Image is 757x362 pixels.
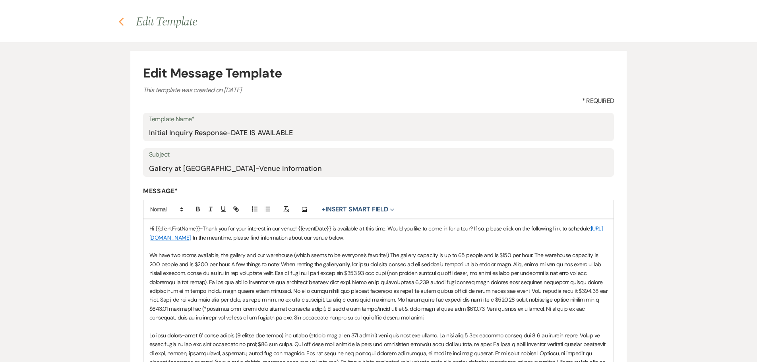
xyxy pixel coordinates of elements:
p: We have two rooms available, the gallery and our warehouse (which seems to be everyone’s favorite... [149,251,608,322]
label: Subject [149,149,608,161]
span: + [322,206,325,213]
h4: Edit Message Template [143,64,614,83]
span: * Required [582,96,614,106]
label: Message* [143,187,614,195]
button: Insert Smart Field [319,205,397,214]
a: [URL][DOMAIN_NAME] [149,225,602,241]
span: Edit Template [136,13,197,31]
label: Template Name* [149,114,608,125]
p: This template was created on [DATE] [143,85,614,95]
strong: only [339,261,350,268]
p: Hi {{clientFirstName}}-Thank you for your interest in our venue! {{eventDate}} is available at th... [149,224,608,242]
